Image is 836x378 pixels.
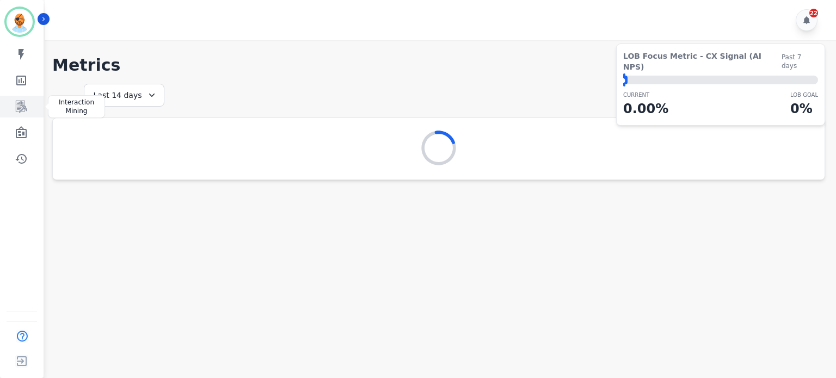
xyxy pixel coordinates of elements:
[7,9,33,35] img: Bordered avatar
[623,51,782,72] span: LOB Focus Metric - CX Signal (AI NPS)
[84,84,164,107] div: Last 14 days
[623,76,628,84] div: ⬤
[52,55,825,75] h1: Metrics
[623,91,668,99] p: CURRENT
[782,53,818,70] span: Past 7 days
[790,91,818,99] p: LOB Goal
[790,99,818,119] p: 0 %
[623,99,668,119] p: 0.00 %
[809,9,818,17] div: 22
